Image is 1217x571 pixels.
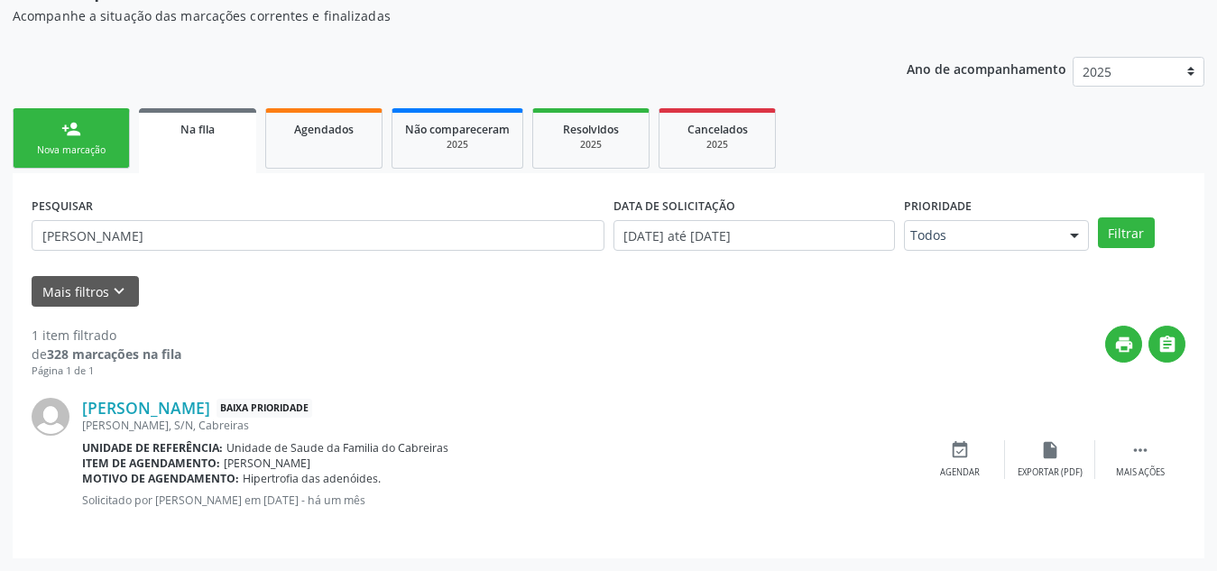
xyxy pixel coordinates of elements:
div: person_add [61,119,81,139]
div: 2025 [405,138,510,152]
span: Unidade de Saude da Familia do Cabreiras [226,440,448,456]
button: Mais filtroskeyboard_arrow_down [32,276,139,308]
button: print [1105,326,1142,363]
div: 2025 [672,138,762,152]
input: Selecione um intervalo [613,220,895,251]
strong: 328 marcações na fila [47,345,181,363]
img: img [32,398,69,436]
p: Acompanhe a situação das marcações correntes e finalizadas [13,6,847,25]
span: [PERSON_NAME] [224,456,310,471]
span: Na fila [180,122,215,137]
button: Filtrar [1098,217,1155,248]
i: event_available [950,440,970,460]
div: Agendar [940,466,980,479]
div: Mais ações [1116,466,1165,479]
input: Nome, CNS [32,220,604,251]
div: 2025 [546,138,636,152]
i:  [1130,440,1150,460]
div: [PERSON_NAME], S/N, Cabreiras [82,418,915,433]
span: Todos [910,226,1052,244]
p: Ano de acompanhamento [907,57,1066,79]
label: PESQUISAR [32,192,93,220]
div: Nova marcação [26,143,116,157]
div: 1 item filtrado [32,326,181,345]
label: DATA DE SOLICITAÇÃO [613,192,735,220]
div: de [32,345,181,364]
i: print [1114,335,1134,355]
span: Agendados [294,122,354,137]
div: Página 1 de 1 [32,364,181,379]
span: Não compareceram [405,122,510,137]
i: keyboard_arrow_down [109,281,129,301]
div: Exportar (PDF) [1018,466,1083,479]
b: Unidade de referência: [82,440,223,456]
span: Cancelados [687,122,748,137]
p: Solicitado por [PERSON_NAME] em [DATE] - há um mês [82,493,915,508]
a: [PERSON_NAME] [82,398,210,418]
button:  [1148,326,1185,363]
i: insert_drive_file [1040,440,1060,460]
span: Hipertrofia das adenóides. [243,471,381,486]
label: Prioridade [904,192,972,220]
i:  [1157,335,1177,355]
span: Resolvidos [563,122,619,137]
b: Motivo de agendamento: [82,471,239,486]
b: Item de agendamento: [82,456,220,471]
span: Baixa Prioridade [217,399,312,418]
